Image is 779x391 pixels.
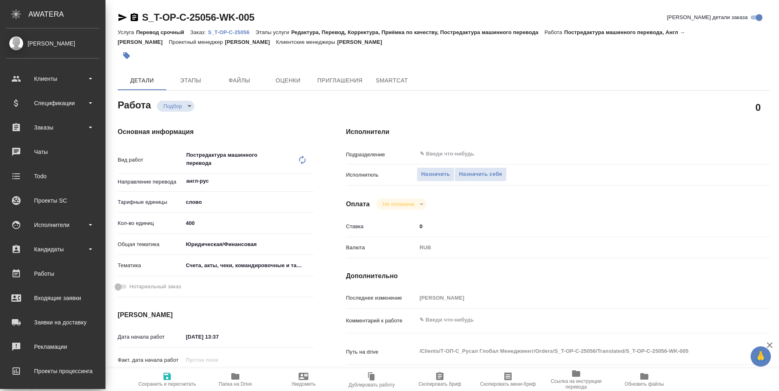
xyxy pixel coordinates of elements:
[372,76,411,86] span: SmartCat
[346,151,417,159] p: Подразделение
[118,198,183,206] p: Тарифные единицы
[547,378,605,390] span: Ссылка на инструкции перевода
[417,292,735,304] input: Пустое поле
[118,127,314,137] h4: Основная информация
[480,381,536,387] span: Скопировать мини-бриф
[118,13,127,22] button: Скопировать ссылку для ЯМессенджера
[417,344,735,358] textarea: /Clients/Т-ОП-С_Русал Глобал Менеджмент/Orders/S_T-OP-C-25056/Translated/S_T-OP-C-25056-WK-005
[337,39,388,45] p: [PERSON_NAME]
[376,199,426,210] div: Подбор
[6,194,99,207] div: Проекты SC
[346,348,417,356] p: Путь на drive
[755,100,761,114] h2: 0
[118,178,183,186] p: Направление перевода
[380,201,416,207] button: Не оплачена
[6,146,99,158] div: Чаты
[542,368,610,391] button: Ссылка на инструкции перевода
[225,39,276,45] p: [PERSON_NAME]
[169,39,225,45] p: Проектный менеджер
[201,368,269,391] button: Папка на Drive
[118,29,136,35] p: Услуга
[6,97,99,109] div: Спецификации
[6,219,99,231] div: Исполнители
[6,268,99,280] div: Работы
[28,6,105,22] div: AWATERA
[6,292,99,304] div: Входящие заявки
[269,368,338,391] button: Уведомить
[754,348,768,365] span: 🙏
[417,167,454,181] button: Назначить
[183,354,254,366] input: Пустое поле
[459,170,502,179] span: Назначить себя
[256,29,291,35] p: Этапы услуги
[291,381,316,387] span: Уведомить
[417,220,735,232] input: ✎ Введи что-нибудь
[6,316,99,328] div: Заявки на доставку
[136,29,190,35] p: Перевод срочный
[183,195,314,209] div: слово
[129,13,139,22] button: Скопировать ссылку
[133,368,201,391] button: Сохранить и пересчитать
[161,103,185,110] button: Подбор
[118,219,183,227] p: Кол-во единиц
[118,240,183,248] p: Общая тематика
[276,39,337,45] p: Клиентские менеджеры
[118,310,314,320] h4: [PERSON_NAME]
[2,142,103,162] a: Чаты
[730,153,732,155] button: Open
[129,283,181,291] span: Нотариальный заказ
[625,381,664,387] span: Обновить файлы
[6,170,99,182] div: Todo
[667,13,748,22] span: [PERSON_NAME] детали заказа
[338,368,406,391] button: Дублировать работу
[183,331,254,343] input: ✎ Введи что-нибудь
[317,76,363,86] span: Приглашения
[6,73,99,85] div: Клиенты
[183,217,314,229] input: ✎ Введи что-нибудь
[123,76,161,86] span: Детали
[2,288,103,308] a: Входящие заявки
[6,341,99,353] div: Рекламации
[118,97,151,112] h2: Работа
[118,356,183,364] p: Факт. дата начала работ
[346,244,417,252] p: Валюта
[118,47,136,65] button: Добавить тэг
[142,12,254,23] a: S_T-OP-C-25056-WK-005
[190,29,208,35] p: Заказ:
[118,261,183,270] p: Тематика
[346,199,370,209] h4: Оплата
[208,28,255,35] a: S_T-OP-C-25056
[2,361,103,381] a: Проекты процессинга
[346,127,770,137] h4: Исполнители
[406,368,474,391] button: Скопировать бриф
[610,368,678,391] button: Обновить файлы
[183,238,314,251] div: Юридическая/Финансовая
[220,76,259,86] span: Файлы
[269,76,308,86] span: Оценки
[417,241,735,255] div: RUB
[454,167,506,181] button: Назначить себя
[118,333,183,341] p: Дата начала работ
[346,223,417,231] p: Ставка
[544,29,564,35] p: Работа
[346,171,417,179] p: Исполнитель
[157,101,194,112] div: Подбор
[346,294,417,302] p: Последнее изменение
[291,29,544,35] p: Редактура, Перевод, Корректура, Приёмка по качеству, Постредактура машинного перевода
[418,381,461,387] span: Скопировать бриф
[309,180,311,182] button: Open
[183,259,314,272] div: Счета, акты, чеки, командировочные и таможенные документы
[2,337,103,357] a: Рекламации
[208,29,255,35] p: S_T-OP-C-25056
[751,346,771,367] button: 🙏
[346,317,417,325] p: Комментарий к работе
[118,156,183,164] p: Вид работ
[6,39,99,48] div: [PERSON_NAME]
[171,76,210,86] span: Этапы
[419,149,705,159] input: ✎ Введи что-нибудь
[474,368,542,391] button: Скопировать мини-бриф
[6,121,99,134] div: Заказы
[138,381,196,387] span: Сохранить и пересчитать
[2,190,103,211] a: Проекты SC
[421,170,450,179] span: Назначить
